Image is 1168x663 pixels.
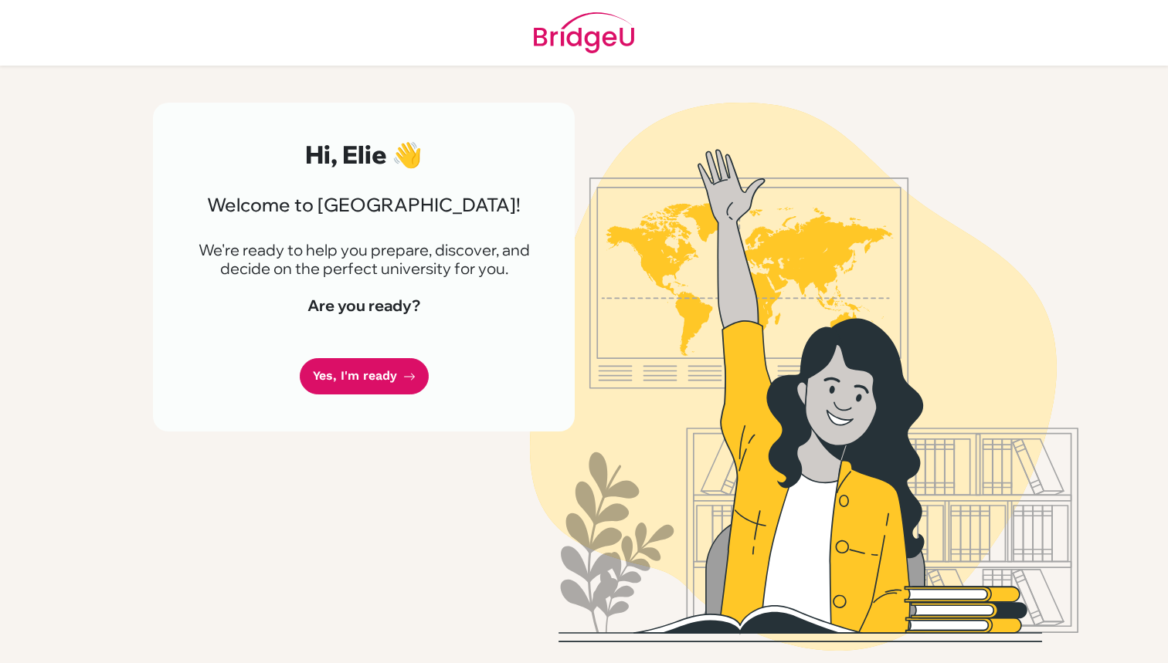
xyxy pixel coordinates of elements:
[190,140,538,169] h2: Hi, Elie 👋
[190,296,538,315] h4: Are you ready?
[300,358,429,394] a: Yes, I'm ready
[190,194,538,216] h3: Welcome to [GEOGRAPHIC_DATA]!
[190,241,538,278] p: We're ready to help you prepare, discover, and decide on the perfect university for you.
